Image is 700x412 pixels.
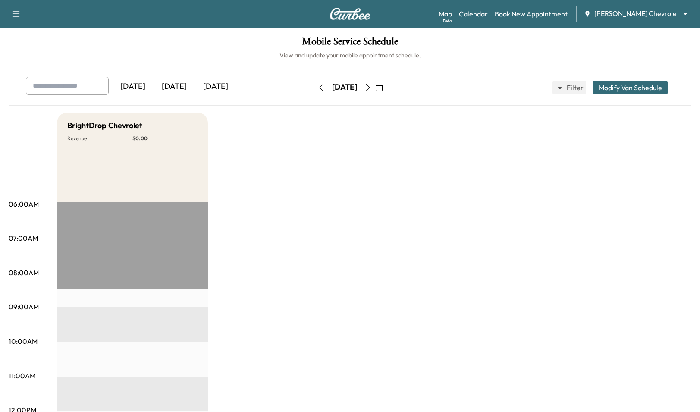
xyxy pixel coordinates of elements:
[594,9,679,19] span: [PERSON_NAME] Chevrolet
[67,135,132,142] p: Revenue
[9,233,38,243] p: 07:00AM
[9,51,691,60] h6: View and update your mobile appointment schedule.
[552,81,586,94] button: Filter
[443,18,452,24] div: Beta
[9,302,39,312] p: 09:00AM
[330,8,371,20] img: Curbee Logo
[9,199,39,209] p: 06:00AM
[439,9,452,19] a: MapBeta
[593,81,668,94] button: Modify Van Schedule
[154,77,195,97] div: [DATE]
[567,82,582,93] span: Filter
[9,36,691,51] h1: Mobile Service Schedule
[112,77,154,97] div: [DATE]
[67,120,142,132] h5: BrightDrop Chevrolet
[459,9,488,19] a: Calendar
[332,82,357,93] div: [DATE]
[9,267,39,278] p: 08:00AM
[9,371,35,381] p: 11:00AM
[9,336,38,346] p: 10:00AM
[132,135,198,142] p: $ 0.00
[195,77,236,97] div: [DATE]
[495,9,568,19] a: Book New Appointment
